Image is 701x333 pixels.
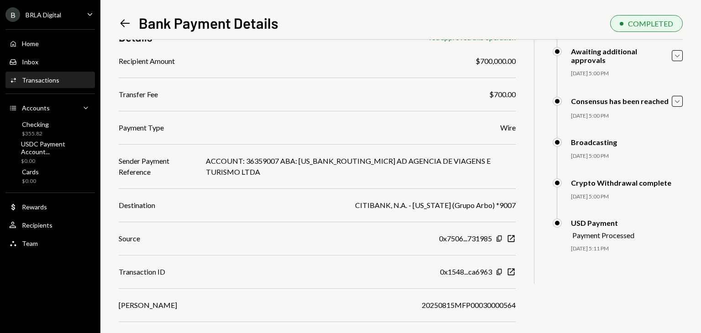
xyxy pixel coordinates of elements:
div: Accounts [22,104,50,112]
div: [PERSON_NAME] [119,300,177,311]
div: 0x1548...ca6963 [440,266,492,277]
a: Recipients [5,217,95,233]
div: Team [22,239,38,247]
div: 20250815MFP00030000564 [422,300,516,311]
div: BRLA Digital [26,11,61,19]
div: [DATE] 5:00 PM [571,193,683,201]
div: Transfer Fee [119,89,158,100]
div: $0.00 [21,157,91,165]
div: $355.82 [22,130,49,138]
a: Team [5,235,95,251]
div: Wire [500,122,516,133]
div: $700.00 [489,89,516,100]
div: [DATE] 5:00 PM [571,70,683,78]
div: CITIBANK, N.A. - [US_STATE] (Grupo Arbo) *9007 [355,200,516,211]
div: Sender Payment Reference [119,156,195,177]
a: Inbox [5,53,95,70]
div: COMPLETED [628,19,673,28]
div: Payment Type [119,122,164,133]
div: Cards [22,168,39,176]
div: USD Payment [571,219,634,227]
a: Cards$0.00 [5,165,95,187]
div: Crypto Withdrawal complete [571,178,671,187]
div: ACCOUNT: 36359007 ABA: [US_BANK_ROUTING_MICR] AD AGENCIA DE VIAGENS E TURISMO LTDA [206,156,516,177]
div: Recipient Amount [119,56,175,67]
div: Home [22,40,39,47]
div: Destination [119,200,155,211]
a: Rewards [5,198,95,215]
div: Recipients [22,221,52,229]
div: B [5,7,20,22]
div: Payment Processed [572,231,634,239]
div: [DATE] 5:00 PM [571,152,683,160]
a: Accounts [5,99,95,116]
div: $0.00 [22,177,39,185]
a: Transactions [5,72,95,88]
div: Transaction ID [119,266,165,277]
div: Rewards [22,203,47,211]
div: Awaiting additional approvals [571,47,672,64]
div: Inbox [22,58,38,66]
div: Transactions [22,76,59,84]
h1: Bank Payment Details [139,14,278,32]
div: USDC Payment Account... [21,140,91,156]
a: Home [5,35,95,52]
div: 0x7506...731985 [439,233,492,244]
div: $700,000.00 [476,56,516,67]
a: Checking$355.82 [5,118,95,140]
div: Source [119,233,140,244]
a: USDC Payment Account...$0.00 [5,141,95,163]
div: Broadcasting [571,138,617,146]
div: [DATE] 5:11 PM [571,245,683,253]
div: Consensus has been reached [571,97,669,105]
div: [DATE] 5:00 PM [571,112,683,120]
div: Checking [22,120,49,128]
